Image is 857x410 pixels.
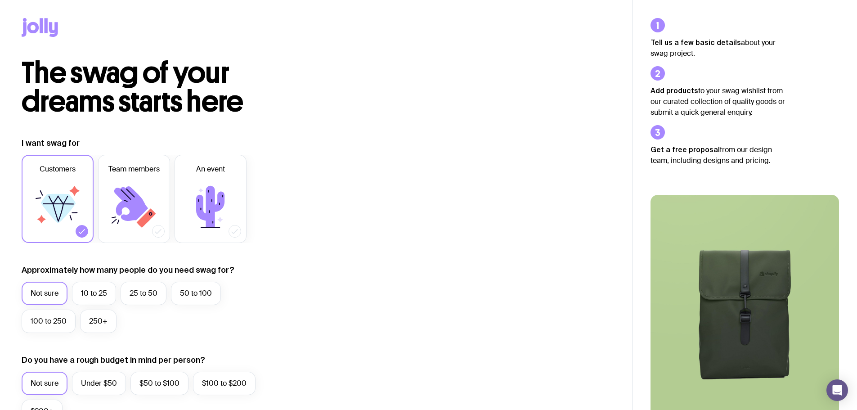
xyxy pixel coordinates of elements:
[651,144,785,166] p: from our design team, including designs and pricing.
[22,282,67,305] label: Not sure
[40,164,76,175] span: Customers
[651,145,720,153] strong: Get a free proposal
[72,282,116,305] label: 10 to 25
[80,310,117,333] label: 250+
[22,138,80,149] label: I want swag for
[651,37,785,59] p: about your swag project.
[22,310,76,333] label: 100 to 250
[193,372,256,395] label: $100 to $200
[826,379,848,401] div: Open Intercom Messenger
[121,282,166,305] label: 25 to 50
[196,164,225,175] span: An event
[130,372,188,395] label: $50 to $100
[651,85,785,118] p: to your swag wishlist from our curated collection of quality goods or submit a quick general enqu...
[22,355,205,365] label: Do you have a rough budget in mind per person?
[108,164,160,175] span: Team members
[651,86,698,95] strong: Add products
[22,265,234,275] label: Approximately how many people do you need swag for?
[22,372,67,395] label: Not sure
[171,282,221,305] label: 50 to 100
[72,372,126,395] label: Under $50
[22,55,243,119] span: The swag of your dreams starts here
[651,38,741,46] strong: Tell us a few basic details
